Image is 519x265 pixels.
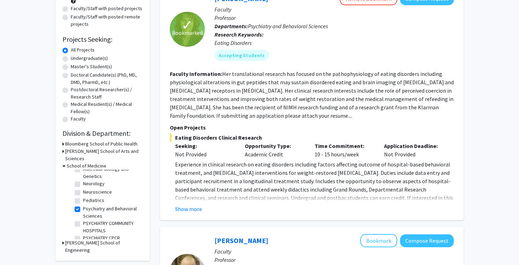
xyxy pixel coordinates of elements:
[215,5,454,14] p: Faculty
[71,5,142,12] label: Faculty/Staff with posted projects
[71,13,143,28] label: Faculty/Staff with posted remote projects
[215,247,454,256] p: Faculty
[215,256,454,264] p: Professor
[172,29,203,37] span: Bookmarked
[175,161,453,218] span: Experience in clinical research on eating disorders including factors affecting outcome of hospit...
[215,39,454,47] div: Eating Disorders
[71,55,108,62] label: Undergraduate(s)
[62,35,143,44] h2: Projects Seeking:
[309,142,379,158] div: 10 - 15 hours/week
[175,205,202,213] button: Show more
[71,115,86,123] label: Faculty
[71,46,95,54] label: All Projects
[379,142,449,158] div: Not Provided
[71,63,112,70] label: Master's Student(s)
[384,142,443,150] p: Application Deadline:
[175,150,234,158] div: Not Provided
[248,23,328,30] span: Psychiatry and Behavioral Sciences
[71,101,143,115] label: Medical Resident(s) / Medical Fellow(s)
[62,129,143,138] h2: Division & Department:
[215,14,454,22] p: Professor
[215,23,248,30] b: Departments:
[315,142,374,150] p: Time Commitment:
[170,123,454,132] p: Open Projects
[83,234,120,242] label: PSYCHIATRY CPCR
[65,140,137,148] h3: Bloomberg School of Public Health
[360,234,397,247] button: Add Irving Reti to Bookmarks
[400,234,454,247] button: Compose Request to Irving Reti
[83,188,112,196] label: Neuroscience
[71,86,143,101] label: Postdoctoral Researcher(s) / Research Staff
[170,70,454,119] fg-read-more: Her translational research has focused on the pathophysiology of eating disorders including physi...
[245,142,304,150] p: Opportunity Type:
[83,165,141,180] label: Molecular Biology and Genetics
[83,180,105,187] label: Neurology
[170,70,222,77] b: Faculty Information:
[71,71,143,86] label: Doctoral Candidate(s) (PhD, MD, DMD, PharmD, etc.)
[215,50,269,61] mat-chip: Accepting Students
[175,142,234,150] p: Seeking:
[83,205,141,220] label: Psychiatry and Behavioral Sciences
[83,220,141,234] label: PSYCHIATRY COMMUNITY HOSPITALS
[83,197,104,204] label: Pediatrics
[240,142,309,158] div: Academic Credit
[65,148,143,162] h3: [PERSON_NAME] School of Arts and Sciences
[67,162,106,170] h3: School of Medicine
[215,31,264,38] b: Research Keywords:
[170,133,454,142] span: Eating Disorders Clinical Research
[5,234,30,260] iframe: Chat
[65,239,143,254] h3: [PERSON_NAME] School of Engineering
[181,22,193,29] span: ✓
[215,236,268,245] a: [PERSON_NAME]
